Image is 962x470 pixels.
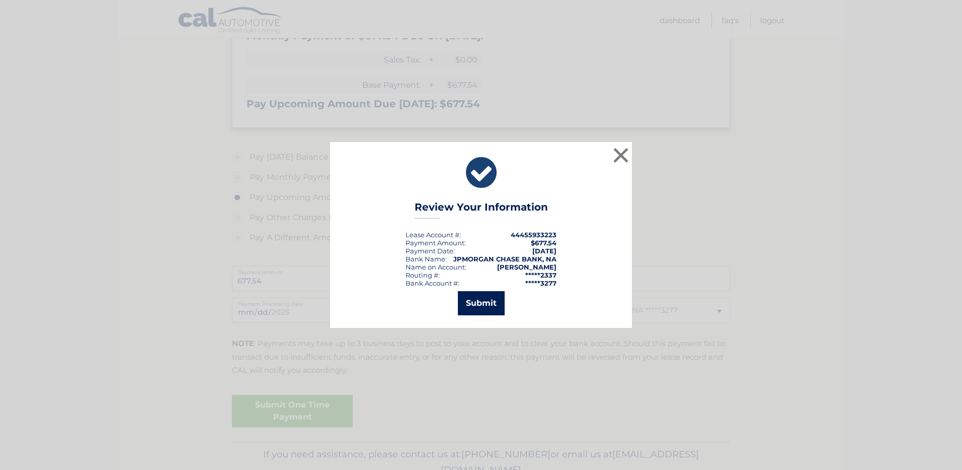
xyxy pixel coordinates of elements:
div: Lease Account #: [406,231,461,239]
h3: Review Your Information [415,201,548,219]
strong: 44455933223 [511,231,556,239]
div: Payment Amount: [406,239,466,247]
div: Name on Account: [406,263,466,271]
div: Bank Name: [406,255,447,263]
strong: [PERSON_NAME] [497,263,556,271]
button: × [611,145,631,165]
span: $677.54 [531,239,556,247]
span: [DATE] [532,247,556,255]
div: Bank Account #: [406,279,459,287]
strong: JPMORGAN CHASE BANK, NA [453,255,556,263]
div: Routing #: [406,271,440,279]
span: Payment Date [406,247,453,255]
div: : [406,247,455,255]
button: Submit [458,291,505,315]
